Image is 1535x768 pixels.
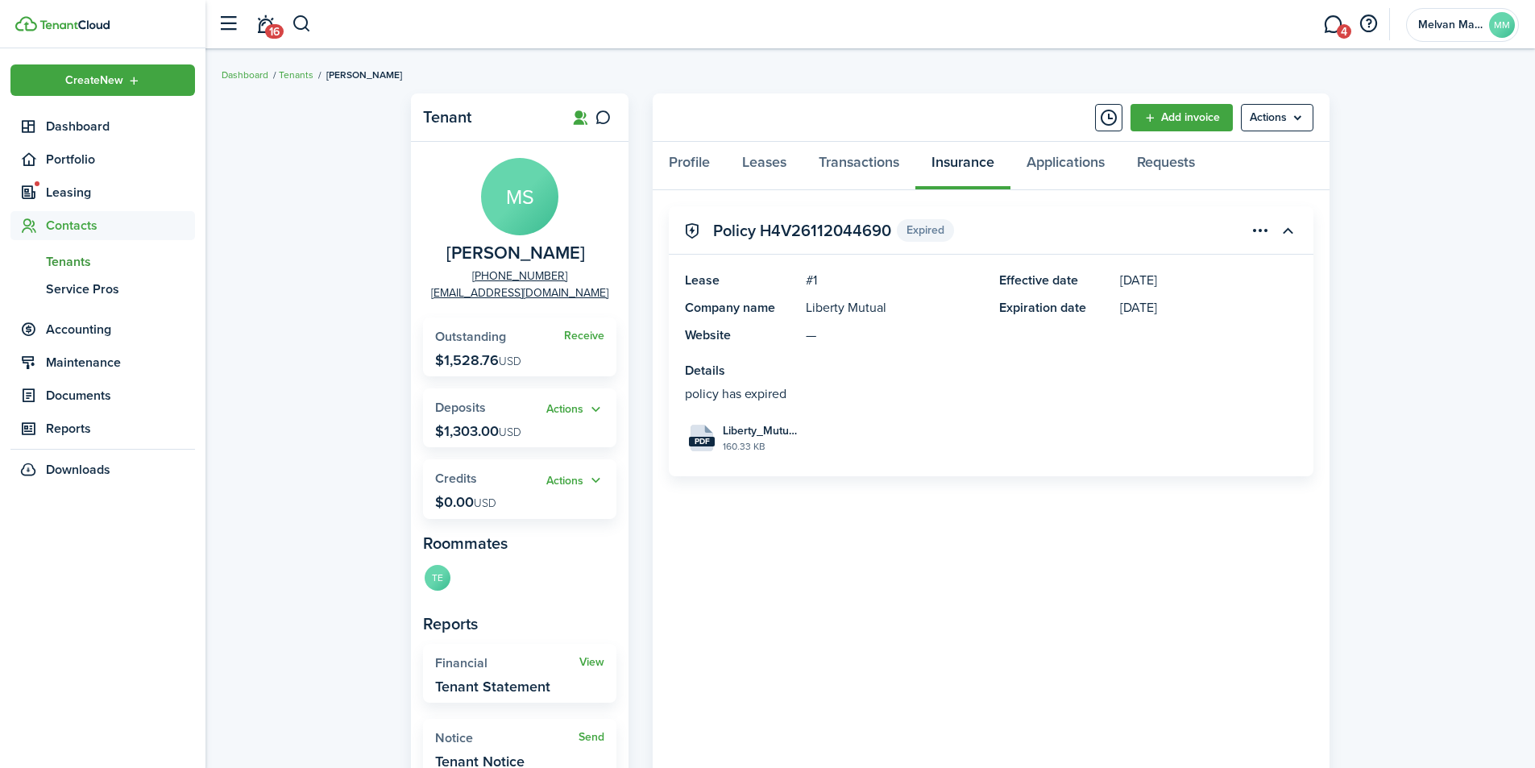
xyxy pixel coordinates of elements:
[10,414,195,443] a: Reports
[435,423,521,439] p: $1,303.00
[435,327,506,346] span: Outstanding
[292,10,312,38] button: Search
[1489,12,1515,38] avatar-text: MM
[806,326,983,345] panel-main-description: —
[1247,217,1274,244] button: Open menu
[46,280,195,299] span: Service Pros
[685,326,798,345] panel-main-title: Website
[472,268,567,284] a: [PHONE_NUMBER]
[689,437,715,446] file-extension: pdf
[15,16,37,31] img: TenantCloud
[250,4,280,45] a: Notifications
[546,401,604,419] button: Open menu
[897,219,954,242] status: Expired
[685,361,1297,380] panel-main-title: Details
[222,68,268,82] a: Dashboard
[435,656,579,670] widget-stats-title: Financial
[1355,10,1382,38] button: Open resource center
[425,565,450,591] avatar-text: TE
[46,386,195,405] span: Documents
[669,271,1313,476] panel-main-body: Toggle accordion
[499,424,521,441] span: USD
[999,298,1112,318] panel-main-title: Expiration date
[265,24,284,39] span: 16
[803,142,915,190] a: Transactions
[46,353,195,372] span: Maintenance
[435,469,477,488] span: Credits
[1274,217,1301,244] button: Toggle accordion
[279,68,313,82] a: Tenants
[1120,271,1297,290] panel-main-description: [DATE]
[723,422,798,439] span: Liberty_Mutual_Renters_Forms.pdf
[46,183,195,202] span: Leasing
[446,243,585,264] span: Marissa Stevenson
[1418,19,1483,31] span: Melvan Management
[1241,104,1313,131] button: Open menu
[46,419,195,438] span: Reports
[65,75,123,86] span: Create New
[481,158,558,235] avatar-text: MS
[10,276,195,303] a: Service Pros
[499,353,521,370] span: USD
[1241,104,1313,131] menu-btn: Actions
[431,284,608,301] a: [EMAIL_ADDRESS][DOMAIN_NAME]
[46,117,195,136] span: Dashboard
[689,425,715,451] file-icon: File
[1095,104,1122,131] button: Timeline
[806,271,983,290] panel-main-description: #1
[546,401,604,419] button: Actions
[546,471,604,490] button: Actions
[723,439,798,454] file-size: 160.33 KB
[10,64,195,96] button: Open menu
[999,271,1112,290] panel-main-title: Effective date
[806,298,983,318] panel-main-description: Liberty Mutual
[1120,298,1297,318] panel-main-description: [DATE]
[579,656,604,669] a: View
[46,320,195,339] span: Accounting
[46,150,195,169] span: Portfolio
[423,563,452,596] a: TE
[713,222,891,240] panel-main-title: Policy H4V26112044690
[1121,142,1211,190] a: Requests
[685,384,1297,404] panel-main-description: policy has expired
[546,471,604,490] button: Open menu
[685,271,798,290] panel-main-title: Lease
[435,352,521,368] p: $1,528.76
[46,460,110,479] span: Downloads
[213,9,243,39] button: Open sidebar
[423,612,616,636] panel-main-subtitle: Reports
[39,20,110,30] img: TenantCloud
[1131,104,1233,131] a: Add invoice
[1010,142,1121,190] a: Applications
[564,330,604,342] a: Receive
[474,495,496,512] span: USD
[435,494,496,510] p: $0.00
[435,731,579,745] widget-stats-title: Notice
[326,68,402,82] span: [PERSON_NAME]
[579,731,604,744] a: Send
[435,679,550,695] widget-stats-description: Tenant Statement
[726,142,803,190] a: Leases
[435,398,486,417] span: Deposits
[1317,4,1348,45] a: Messaging
[423,531,616,555] panel-main-subtitle: Roommates
[10,248,195,276] a: Tenants
[46,216,195,235] span: Contacts
[423,108,552,127] panel-main-title: Tenant
[685,298,798,318] panel-main-title: Company name
[1337,24,1351,39] span: 4
[46,252,195,272] span: Tenants
[653,142,726,190] a: Profile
